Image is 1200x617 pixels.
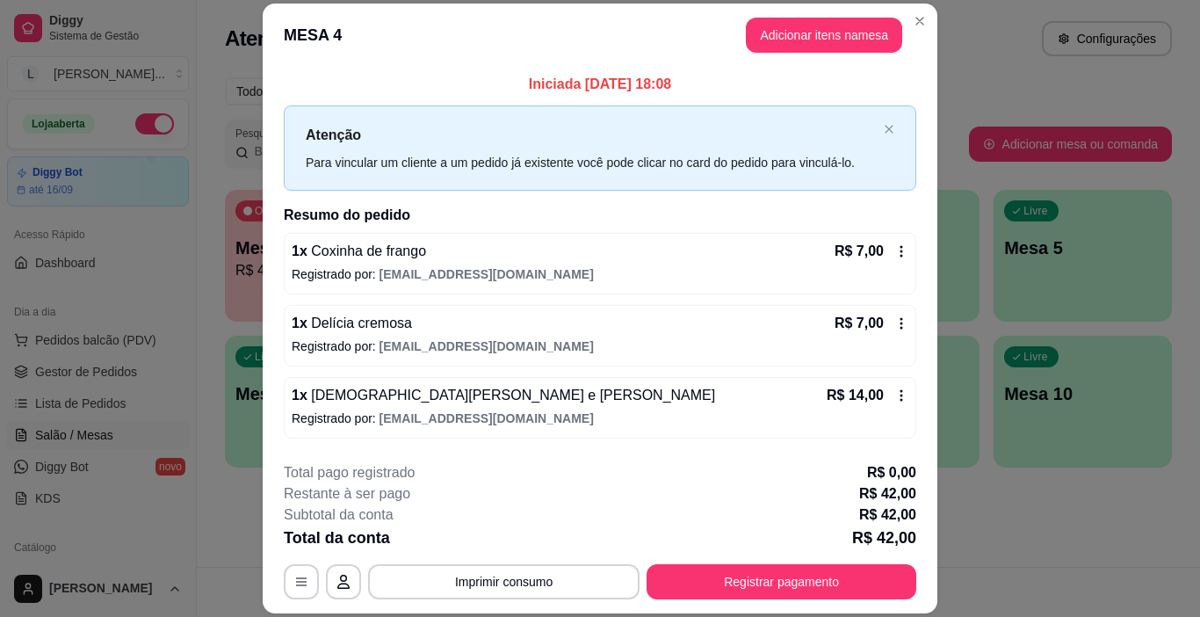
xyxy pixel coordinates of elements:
[292,241,426,262] p: 1 x
[859,504,916,526] p: R$ 42,00
[284,74,916,95] p: Iniciada [DATE] 18:08
[307,388,715,403] span: [DEMOGRAPHIC_DATA][PERSON_NAME] e [PERSON_NAME]
[284,526,390,550] p: Total da conta
[827,385,884,406] p: R$ 14,00
[647,564,916,599] button: Registrar pagamento
[852,526,916,550] p: R$ 42,00
[284,462,415,483] p: Total pago registrado
[292,265,908,283] p: Registrado por:
[835,241,884,262] p: R$ 7,00
[380,339,594,353] span: [EMAIL_ADDRESS][DOMAIN_NAME]
[292,313,412,334] p: 1 x
[380,267,594,281] span: [EMAIL_ADDRESS][DOMAIN_NAME]
[284,205,916,226] h2: Resumo do pedido
[368,564,640,599] button: Imprimir consumo
[867,462,916,483] p: R$ 0,00
[292,385,715,406] p: 1 x
[292,338,908,355] p: Registrado por:
[859,483,916,504] p: R$ 42,00
[263,4,937,67] header: MESA 4
[884,124,894,135] button: close
[746,18,902,53] button: Adicionar itens namesa
[906,7,934,35] button: Close
[306,124,877,146] p: Atenção
[307,243,426,258] span: Coxinha de frango
[284,504,394,526] p: Subtotal da conta
[380,411,594,425] span: [EMAIL_ADDRESS][DOMAIN_NAME]
[884,124,894,134] span: close
[307,316,412,330] span: Delícia cremosa
[292,410,908,427] p: Registrado por:
[306,153,877,172] div: Para vincular um cliente a um pedido já existente você pode clicar no card do pedido para vinculá...
[284,483,410,504] p: Restante à ser pago
[835,313,884,334] p: R$ 7,00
